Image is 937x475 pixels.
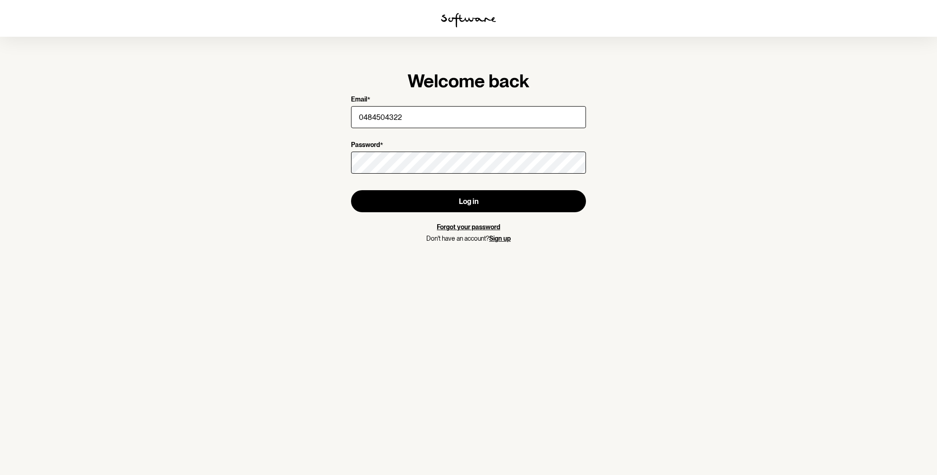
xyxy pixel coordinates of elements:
[351,70,586,92] h1: Welcome back
[437,223,500,231] a: Forgot your password
[351,141,380,150] p: Password
[351,190,586,212] button: Log in
[351,96,367,104] p: Email
[441,13,496,28] img: software logo
[351,235,586,243] p: Don't have an account?
[489,235,511,242] a: Sign up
